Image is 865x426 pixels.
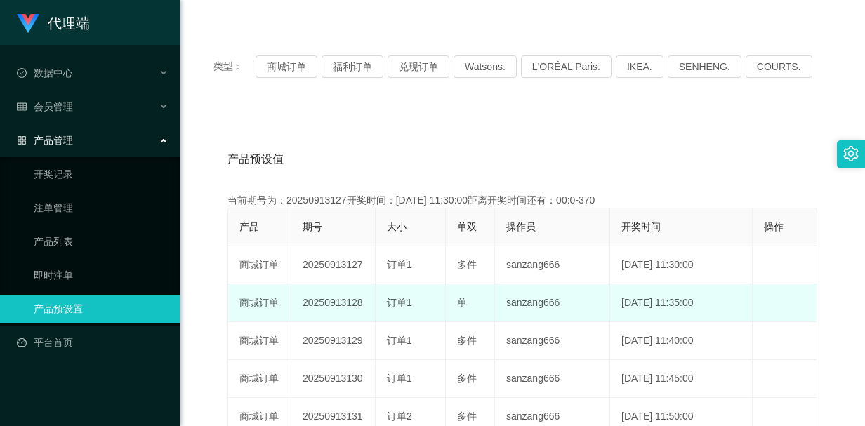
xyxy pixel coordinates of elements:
span: 类型： [213,55,256,78]
button: 兑现订单 [388,55,449,78]
div: 当前期号为：20250913127开奖时间：[DATE] 11:30:00距离开奖时间还有：00:0-370 [227,193,817,208]
td: 商城订单 [228,284,291,322]
a: 产品预设置 [34,295,169,323]
span: 开奖时间 [621,221,661,232]
td: sanzang666 [495,360,610,398]
td: [DATE] 11:30:00 [610,246,753,284]
span: 订单1 [387,335,412,346]
span: 期号 [303,221,322,232]
td: sanzang666 [495,322,610,360]
a: 即时注单 [34,261,169,289]
a: 产品列表 [34,227,169,255]
span: 产品 [239,221,259,232]
img: logo.9652507e.png [17,14,39,34]
span: 多件 [457,259,477,270]
td: 20250913128 [291,284,376,322]
span: 大小 [387,221,407,232]
a: 图标: dashboard平台首页 [17,328,169,357]
i: 图标: check-circle-o [17,68,27,78]
button: Watsons. [454,55,517,78]
a: 开奖记录 [34,160,169,188]
td: 20250913130 [291,360,376,398]
td: 20250913127 [291,246,376,284]
span: 操作 [764,221,784,232]
span: 订单1 [387,373,412,384]
span: 订单1 [387,259,412,270]
td: 20250913129 [291,322,376,360]
button: 商城订单 [256,55,317,78]
td: 商城订单 [228,246,291,284]
span: 多件 [457,335,477,346]
span: 订单2 [387,411,412,422]
span: 单 [457,297,467,308]
span: 操作员 [506,221,536,232]
i: 图标: appstore-o [17,135,27,145]
td: 商城订单 [228,360,291,398]
span: 多件 [457,411,477,422]
span: 订单1 [387,297,412,308]
td: sanzang666 [495,246,610,284]
span: 数据中心 [17,67,73,79]
button: IKEA. [616,55,663,78]
i: 图标: setting [843,146,859,161]
button: SENHENG. [668,55,741,78]
td: 商城订单 [228,322,291,360]
h1: 代理端 [48,1,90,46]
td: [DATE] 11:35:00 [610,284,753,322]
button: COURTS. [746,55,812,78]
td: sanzang666 [495,284,610,322]
span: 产品预设值 [227,151,284,168]
button: L'ORÉAL Paris. [521,55,612,78]
td: [DATE] 11:40:00 [610,322,753,360]
td: [DATE] 11:45:00 [610,360,753,398]
span: 产品管理 [17,135,73,146]
i: 图标: table [17,102,27,112]
span: 会员管理 [17,101,73,112]
a: 注单管理 [34,194,169,222]
a: 代理端 [17,17,90,28]
span: 多件 [457,373,477,384]
button: 福利订单 [322,55,383,78]
span: 单双 [457,221,477,232]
